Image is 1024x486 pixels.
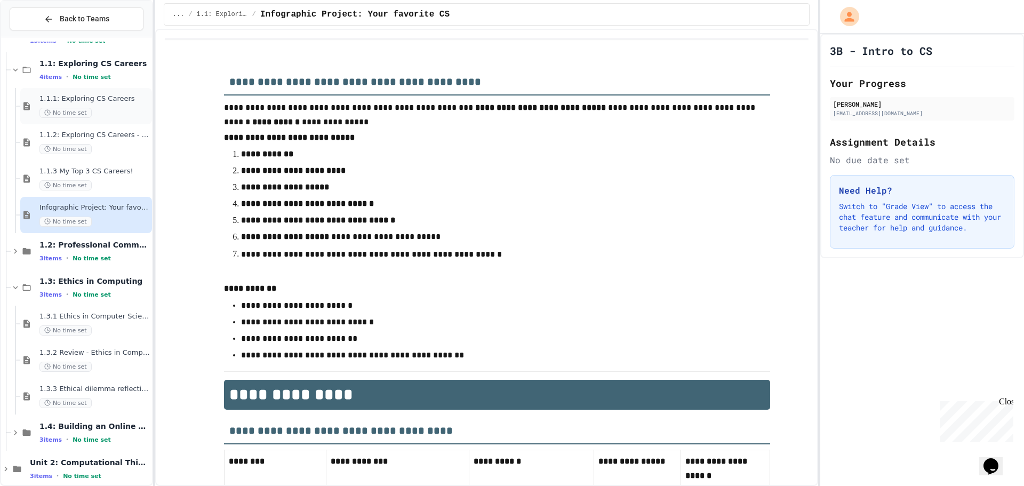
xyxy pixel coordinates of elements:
[73,74,111,81] span: No time set
[39,362,92,372] span: No time set
[833,109,1011,117] div: [EMAIL_ADDRESS][DOMAIN_NAME]
[839,201,1005,233] p: Switch to "Grade View" to access the chat feature and communicate with your teacher for help and ...
[63,473,101,480] span: No time set
[833,99,1011,109] div: [PERSON_NAME]
[830,154,1014,166] div: No due date set
[260,8,450,21] span: Infographic Project: Your favorite CS
[39,59,150,68] span: 1.1: Exploring CS Careers
[39,131,150,140] span: 1.1.2: Exploring CS Careers - Review
[39,385,150,394] span: 1.3.3 Ethical dilemma reflections
[39,255,62,262] span: 3 items
[829,4,862,29] div: My Account
[830,134,1014,149] h2: Assignment Details
[73,291,111,298] span: No time set
[30,458,150,467] span: Unit 2: Computational Thinking & Problem-Solving
[39,325,92,336] span: No time set
[839,184,1005,197] h3: Need Help?
[979,443,1013,475] iframe: chat widget
[39,436,62,443] span: 3 items
[39,203,150,212] span: Infographic Project: Your favorite CS
[39,217,92,227] span: No time set
[39,276,150,286] span: 1.3: Ethics in Computing
[39,398,92,408] span: No time set
[4,4,74,68] div: Chat with us now!Close
[39,312,150,321] span: 1.3.1 Ethics in Computer Science
[73,255,111,262] span: No time set
[39,421,150,431] span: 1.4: Building an Online Presence
[39,167,150,176] span: 1.1.3 My Top 3 CS Careers!
[39,144,92,154] span: No time set
[252,10,256,19] span: /
[188,10,192,19] span: /
[39,348,150,357] span: 1.3.2 Review - Ethics in Computer Science
[57,472,59,480] span: •
[73,436,111,443] span: No time set
[30,473,52,480] span: 3 items
[39,108,92,118] span: No time set
[39,291,62,298] span: 3 items
[66,435,68,444] span: •
[173,10,185,19] span: ...
[66,254,68,262] span: •
[39,74,62,81] span: 4 items
[66,290,68,299] span: •
[197,10,248,19] span: 1.1: Exploring CS Careers
[39,240,150,250] span: 1.2: Professional Communication
[39,180,92,190] span: No time set
[10,7,143,30] button: Back to Teams
[66,73,68,81] span: •
[39,94,150,103] span: 1.1.1: Exploring CS Careers
[830,43,932,58] h1: 3B - Intro to CS
[935,397,1013,442] iframe: chat widget
[830,76,1014,91] h2: Your Progress
[60,13,109,25] span: Back to Teams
